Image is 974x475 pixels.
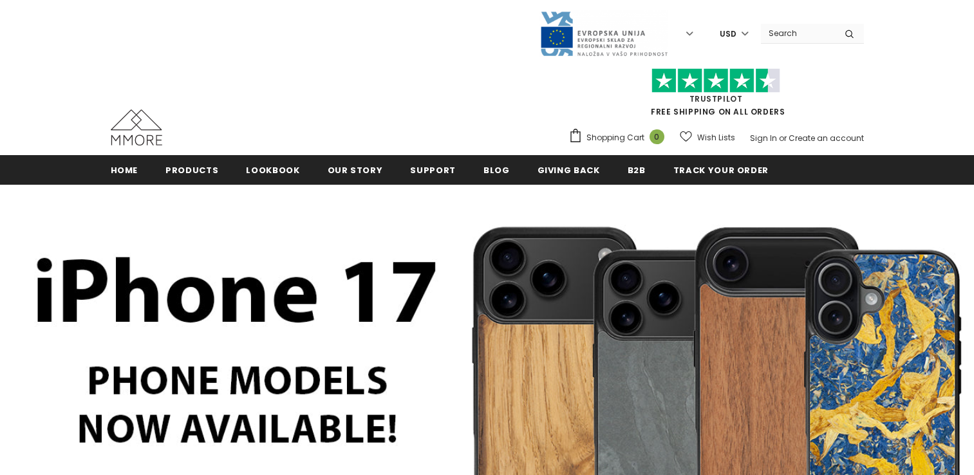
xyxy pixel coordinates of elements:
a: Sign In [750,133,777,144]
a: Giving back [538,155,600,184]
span: Shopping Cart [586,131,644,144]
span: Products [165,164,218,176]
span: Wish Lists [697,131,735,144]
a: B2B [628,155,646,184]
span: Our Story [328,164,383,176]
span: FREE SHIPPING ON ALL ORDERS [568,74,864,117]
span: Track your order [673,164,769,176]
a: Shopping Cart 0 [568,128,671,147]
span: Lookbook [246,164,299,176]
a: Home [111,155,138,184]
img: Trust Pilot Stars [651,68,780,93]
a: Products [165,155,218,184]
a: Our Story [328,155,383,184]
span: Blog [483,164,510,176]
span: USD [720,28,736,41]
span: Giving back [538,164,600,176]
a: Lookbook [246,155,299,184]
a: Wish Lists [680,126,735,149]
a: Blog [483,155,510,184]
a: Trustpilot [689,93,743,104]
a: support [410,155,456,184]
a: Track your order [673,155,769,184]
span: B2B [628,164,646,176]
a: Javni Razpis [539,28,668,39]
span: 0 [650,129,664,144]
input: Search Site [761,24,835,42]
span: or [779,133,787,144]
img: Javni Razpis [539,10,668,57]
span: Home [111,164,138,176]
span: support [410,164,456,176]
img: MMORE Cases [111,109,162,145]
a: Create an account [789,133,864,144]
